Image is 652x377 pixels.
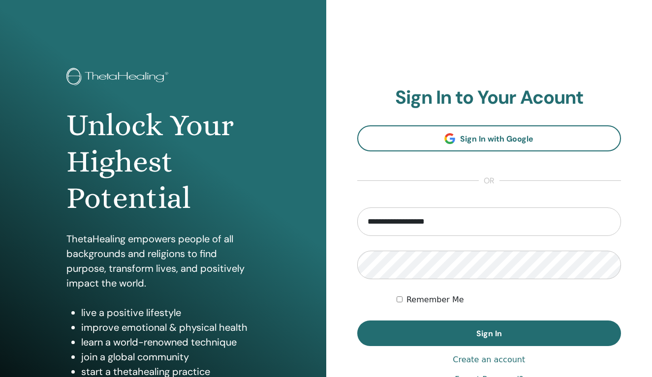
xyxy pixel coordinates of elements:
label: Remember Me [406,294,464,306]
span: Sign In with Google [460,134,533,144]
li: learn a world-renowned technique [81,335,259,349]
h2: Sign In to Your Acount [357,87,621,109]
div: Keep me authenticated indefinitely or until I manually logout [397,294,621,306]
li: improve emotional & physical health [81,320,259,335]
li: join a global community [81,349,259,364]
h1: Unlock Your Highest Potential [66,107,259,217]
span: Sign In [476,328,502,339]
a: Sign In with Google [357,125,621,151]
li: live a positive lifestyle [81,305,259,320]
span: or [479,175,499,187]
p: ThetaHealing empowers people of all backgrounds and religions to find purpose, transform lives, a... [66,232,259,290]
a: Create an account [453,354,525,366]
button: Sign In [357,320,621,346]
